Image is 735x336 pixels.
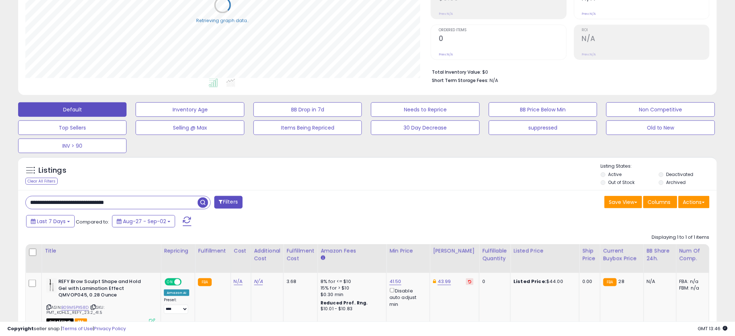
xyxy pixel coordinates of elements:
button: Top Sellers [18,120,127,135]
button: Last 7 Days [26,215,75,228]
label: Deactivated [666,171,693,177]
button: suppressed [489,120,597,135]
div: seller snap | | [7,325,126,332]
button: Default [18,102,127,117]
li: $0 [432,67,704,76]
small: FBA [198,278,211,286]
small: Prev: N/A [582,52,596,57]
div: Fulfillable Quantity [482,247,507,262]
div: Cost [234,247,248,255]
div: Additional Cost [254,247,281,262]
div: FBM: n/a [680,285,703,291]
span: 2025-09-10 13:46 GMT [698,325,728,332]
div: 3.68 [286,278,312,285]
div: FBA: n/a [680,278,703,285]
div: $44.00 [513,278,574,285]
div: 0 [482,278,505,285]
label: Archived [666,179,686,185]
div: Amazon AI [164,290,189,296]
button: Inventory Age [136,102,244,117]
span: FBA [75,319,87,325]
div: 8% for <= $10 [321,278,381,285]
button: 30 Day Decrease [371,120,479,135]
strong: Copyright [7,325,34,332]
button: Actions [678,196,710,208]
a: Terms of Use [62,325,93,332]
b: Short Term Storage Fees: [432,77,488,83]
div: Min Price [389,247,427,255]
button: Non Competitive [606,102,715,117]
div: Disable auto adjust min [389,287,424,308]
h2: 0 [439,34,566,44]
small: Amazon Fees. [321,255,325,261]
b: Total Inventory Value: [432,69,481,75]
a: 41.50 [389,278,401,285]
div: Listed Price [513,247,576,255]
small: Prev: N/A [582,12,596,16]
span: All listings that are currently out of stock and unavailable for purchase on Amazon [46,319,74,325]
span: ON [165,279,174,285]
span: Compared to: [76,218,109,225]
button: Aug-27 - Sep-02 [112,215,175,228]
i: Revert to store-level Dynamic Max Price [468,280,471,283]
button: Filters [214,196,243,209]
div: Fulfillment Cost [286,247,314,262]
div: Fulfillment [198,247,227,255]
b: REFY Brow Sculpt Shape and Hold Gel with Lamination Effect QMVOP045, 0.28 Ounce [58,278,146,300]
div: N/A [647,278,671,285]
button: BB Drop in 7d [253,102,362,117]
div: [PERSON_NAME] [433,247,476,255]
span: | SKU: PMT_KOHLS_REFY_23.2_41.5 [46,304,104,315]
label: Active [608,171,622,177]
a: B09M5PX58D [61,304,89,311]
button: Selling @ Max [136,120,244,135]
span: 28 [619,278,624,285]
button: INV > 90 [18,139,127,153]
b: Reduced Prof. Rng. [321,300,368,306]
label: Out of Stock [608,179,635,185]
div: Displaying 1 to 1 of 1 items [652,234,710,241]
button: BB Price Below Min [489,102,597,117]
button: Items Being Repriced [253,120,362,135]
small: FBA [603,278,617,286]
span: OFF [181,279,192,285]
h2: N/A [582,34,709,44]
div: $0.30 min [321,291,381,298]
i: This overrides the store level Dynamic Max Price for this listing [433,279,436,284]
span: ROI [582,28,709,32]
div: Retrieving graph data.. [196,17,249,24]
b: Listed Price: [513,278,546,285]
small: Prev: N/A [439,52,453,57]
div: Preset: [164,298,189,314]
div: Ship Price [582,247,597,262]
span: Columns [648,198,671,206]
span: Ordered Items [439,28,566,32]
a: N/A [254,278,263,285]
p: Listing States: [601,163,717,170]
div: $10.01 - $10.83 [321,306,381,312]
span: N/A [490,77,498,84]
div: Amazon Fees [321,247,383,255]
span: Aug-27 - Sep-02 [123,218,166,225]
a: Privacy Policy [94,325,126,332]
a: 43.99 [438,278,451,285]
div: Clear All Filters [25,178,58,185]
div: BB Share 24h. [647,247,673,262]
button: Columns [643,196,677,208]
div: 0.00 [582,278,594,285]
div: Current Buybox Price [603,247,641,262]
div: Title [45,247,158,255]
button: Save View [604,196,642,208]
div: ASIN: [46,278,155,324]
div: Num of Comp. [680,247,706,262]
div: Repricing [164,247,192,255]
small: Prev: N/A [439,12,453,16]
button: Old to New [606,120,715,135]
h5: Listings [38,165,66,176]
div: 15% for > $10 [321,285,381,291]
span: Last 7 Days [37,218,66,225]
button: Needs to Reprice [371,102,479,117]
a: N/A [234,278,243,285]
img: 217qp2JooxL._SL40_.jpg [46,278,57,293]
